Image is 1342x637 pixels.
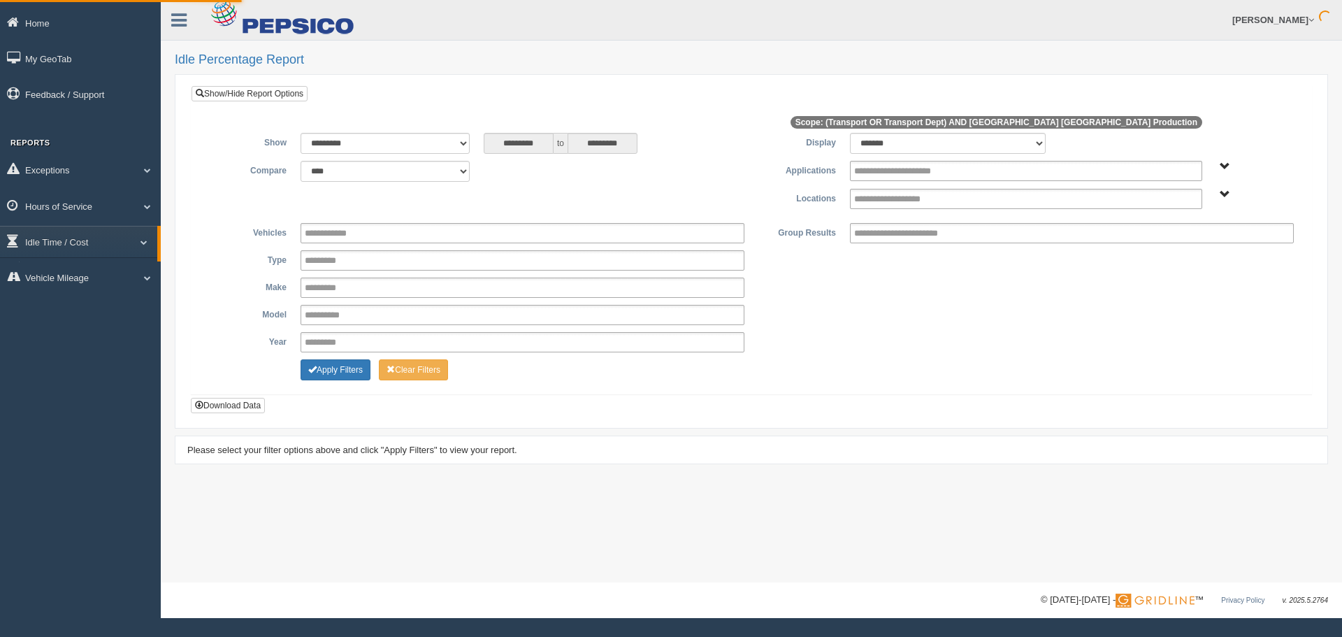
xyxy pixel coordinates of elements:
[751,223,843,240] label: Group Results
[1283,596,1328,604] span: v. 2025.5.2764
[554,133,568,154] span: to
[751,133,843,150] label: Display
[202,305,294,322] label: Model
[202,332,294,349] label: Year
[202,223,294,240] label: Vehicles
[1041,593,1328,608] div: © [DATE]-[DATE] - ™
[202,161,294,178] label: Compare
[202,278,294,294] label: Make
[175,53,1328,67] h2: Idle Percentage Report
[192,86,308,101] a: Show/Hide Report Options
[1116,594,1195,608] img: Gridline
[202,250,294,267] label: Type
[1221,596,1264,604] a: Privacy Policy
[191,398,265,413] button: Download Data
[751,189,843,206] label: Locations
[379,359,448,380] button: Change Filter Options
[751,161,843,178] label: Applications
[791,116,1202,129] span: Scope: (Transport OR Transport Dept) AND [GEOGRAPHIC_DATA] [GEOGRAPHIC_DATA] Production
[301,359,370,380] button: Change Filter Options
[187,445,517,455] span: Please select your filter options above and click "Apply Filters" to view your report.
[202,133,294,150] label: Show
